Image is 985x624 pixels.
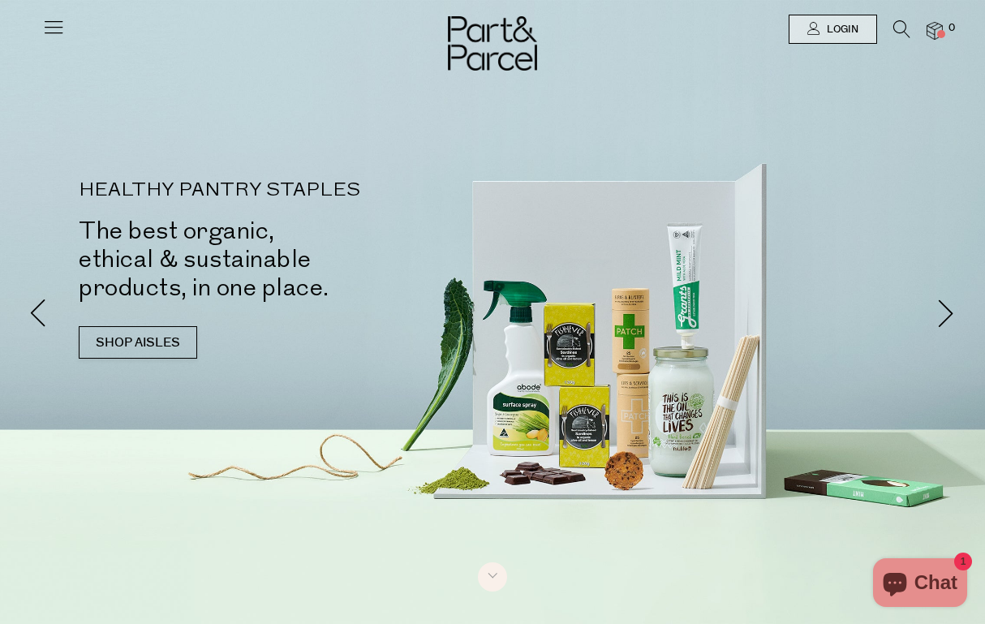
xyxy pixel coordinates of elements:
[79,217,517,302] h2: The best organic, ethical & sustainable products, in one place.
[944,21,959,36] span: 0
[927,22,943,39] a: 0
[823,23,858,37] span: Login
[868,558,972,611] inbox-online-store-chat: Shopify online store chat
[789,15,877,44] a: Login
[79,326,197,359] a: SHOP AISLES
[79,181,517,200] p: HEALTHY PANTRY STAPLES
[448,16,537,71] img: Part&Parcel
